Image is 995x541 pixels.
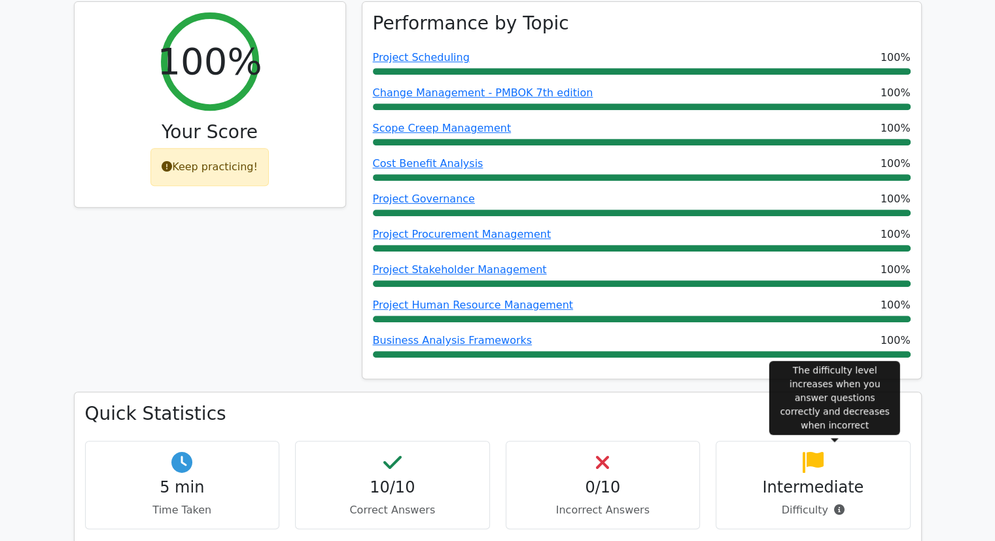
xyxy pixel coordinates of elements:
a: Business Analysis Frameworks [373,334,532,346]
a: Project Human Resource Management [373,299,573,311]
a: Scope Creep Management [373,122,512,134]
a: Change Management - PMBOK 7th edition [373,86,593,99]
span: 100% [881,227,911,242]
h4: 10/10 [306,478,479,497]
div: The difficulty level increases when you answer questions correctly and decreases when incorrect [769,361,900,435]
div: Keep practicing! [150,148,269,186]
span: 100% [881,262,911,278]
p: Difficulty [727,502,899,518]
span: 100% [881,333,911,348]
p: Incorrect Answers [517,502,690,518]
a: Project Stakeholder Management [373,263,547,276]
h3: Performance by Topic [373,12,569,35]
span: 100% [881,121,911,136]
a: Project Scheduling [373,51,470,64]
h2: 100% [157,39,262,83]
span: 100% [881,191,911,207]
h4: Intermediate [727,478,899,497]
p: Time Taken [96,502,269,518]
a: Cost Benefit Analysis [373,157,483,170]
h4: 5 min [96,478,269,497]
a: Project Procurement Management [373,228,551,240]
a: Project Governance [373,193,475,205]
span: 100% [881,50,911,65]
h3: Your Score [85,121,335,143]
h4: 0/10 [517,478,690,497]
span: 100% [881,85,911,101]
h3: Quick Statistics [85,403,911,425]
span: 100% [881,156,911,172]
p: Correct Answers [306,502,479,518]
span: 100% [881,297,911,313]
